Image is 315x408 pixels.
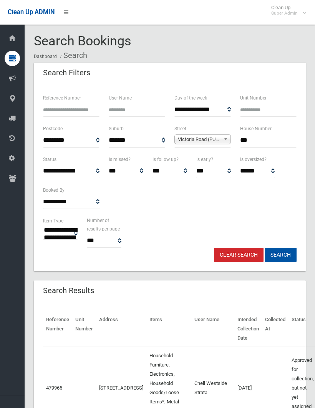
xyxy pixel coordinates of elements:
[99,385,143,391] a: [STREET_ADDRESS]
[146,311,191,347] th: Items
[191,311,234,347] th: User Name
[109,94,132,102] label: User Name
[240,155,267,164] label: Is oversized?
[240,94,267,102] label: Unit Number
[43,186,65,194] label: Booked By
[34,65,99,80] header: Search Filters
[43,94,81,102] label: Reference Number
[34,283,103,298] header: Search Results
[34,33,131,48] span: Search Bookings
[8,8,55,16] span: Clean Up ADMIN
[265,248,297,262] button: Search
[271,10,298,16] small: Super Admin
[267,5,305,16] span: Clean Up
[196,155,213,164] label: Is early?
[43,217,63,225] label: Item Type
[46,385,62,391] a: 479965
[109,124,124,133] label: Suburb
[174,94,207,102] label: Day of the week
[96,311,146,347] th: Address
[262,311,288,347] th: Collected At
[43,124,63,133] label: Postcode
[178,135,220,144] span: Victoria Road (PUNCHBOWL 2196)
[153,155,179,164] label: Is follow up?
[214,248,264,262] a: Clear Search
[109,155,131,164] label: Is missed?
[34,54,57,59] a: Dashboard
[43,155,56,164] label: Status
[234,311,262,347] th: Intended Collection Date
[174,124,186,133] label: Street
[87,216,121,233] label: Number of results per page
[43,311,72,347] th: Reference Number
[58,48,87,63] li: Search
[240,124,272,133] label: House Number
[72,311,96,347] th: Unit Number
